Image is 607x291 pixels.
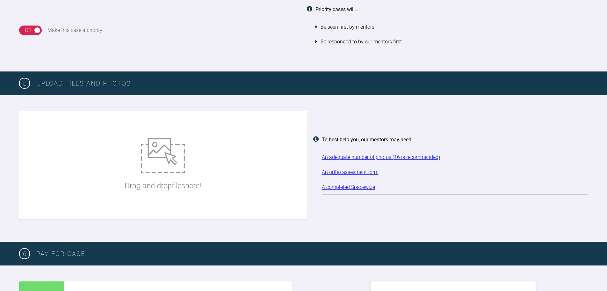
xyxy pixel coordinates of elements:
[315,34,588,49] li: Be responded to by our mentors first
[322,154,440,160] a: An adequate number of photos (16 is recommended)
[36,249,588,259] h3: PAY FOR CASE
[322,137,415,143] strong: To best help you, our mentors may need...
[19,78,30,89] span: 5
[25,26,32,34] div: Off
[47,26,102,34] div: Make this case a priority
[19,248,30,259] span: 6
[315,20,588,34] li: Be seen first by mentors
[322,169,379,175] a: An ortho assesment form
[322,184,375,190] a: A completed Spacewize
[315,6,358,12] strong: Priority cases will...
[125,180,201,192] p: Drag and drop files here!
[36,78,588,88] h3: Upload Files and Photos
